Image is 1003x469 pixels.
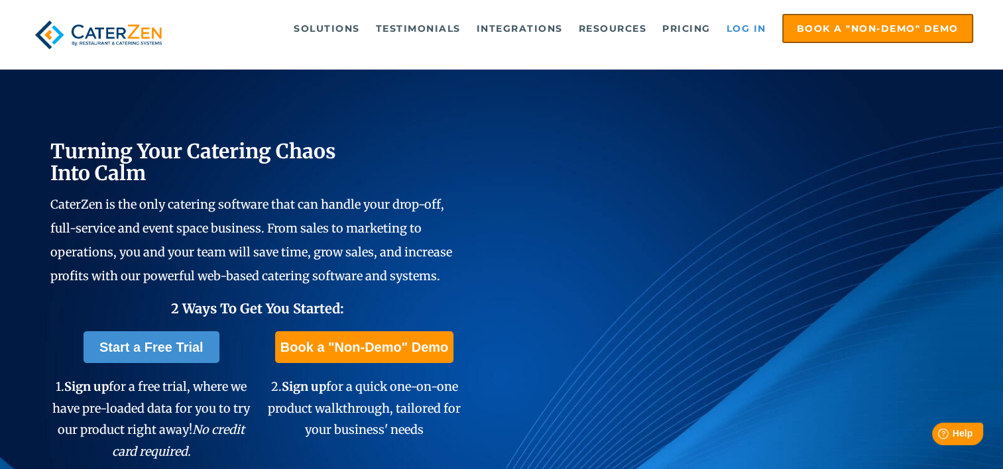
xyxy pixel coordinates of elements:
span: 1. for a free trial, where we have pre-loaded data for you to try our product right away! [52,379,250,458]
img: caterzen [30,14,167,56]
span: 2. for a quick one-on-one product walkthrough, tailored for your business' needs [268,379,461,437]
a: Pricing [656,15,717,42]
em: No credit card required. [112,422,245,458]
a: Book a "Non-Demo" Demo [275,331,453,363]
a: Log in [720,15,773,42]
a: Integrations [470,15,569,42]
span: 2 Ways To Get You Started: [171,300,344,317]
a: Solutions [287,15,367,42]
iframe: Help widget launcher [885,417,988,454]
a: Start a Free Trial [84,331,219,363]
span: Sign up [64,379,109,394]
span: CaterZen is the only catering software that can handle your drop-off, full-service and event spac... [50,197,452,284]
span: Sign up [282,379,326,394]
span: Turning Your Catering Chaos Into Calm [50,138,336,185]
a: Book a "Non-Demo" Demo [782,14,973,43]
a: Resources [572,15,654,42]
a: Testimonials [369,15,467,42]
div: Navigation Menu [191,14,973,43]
